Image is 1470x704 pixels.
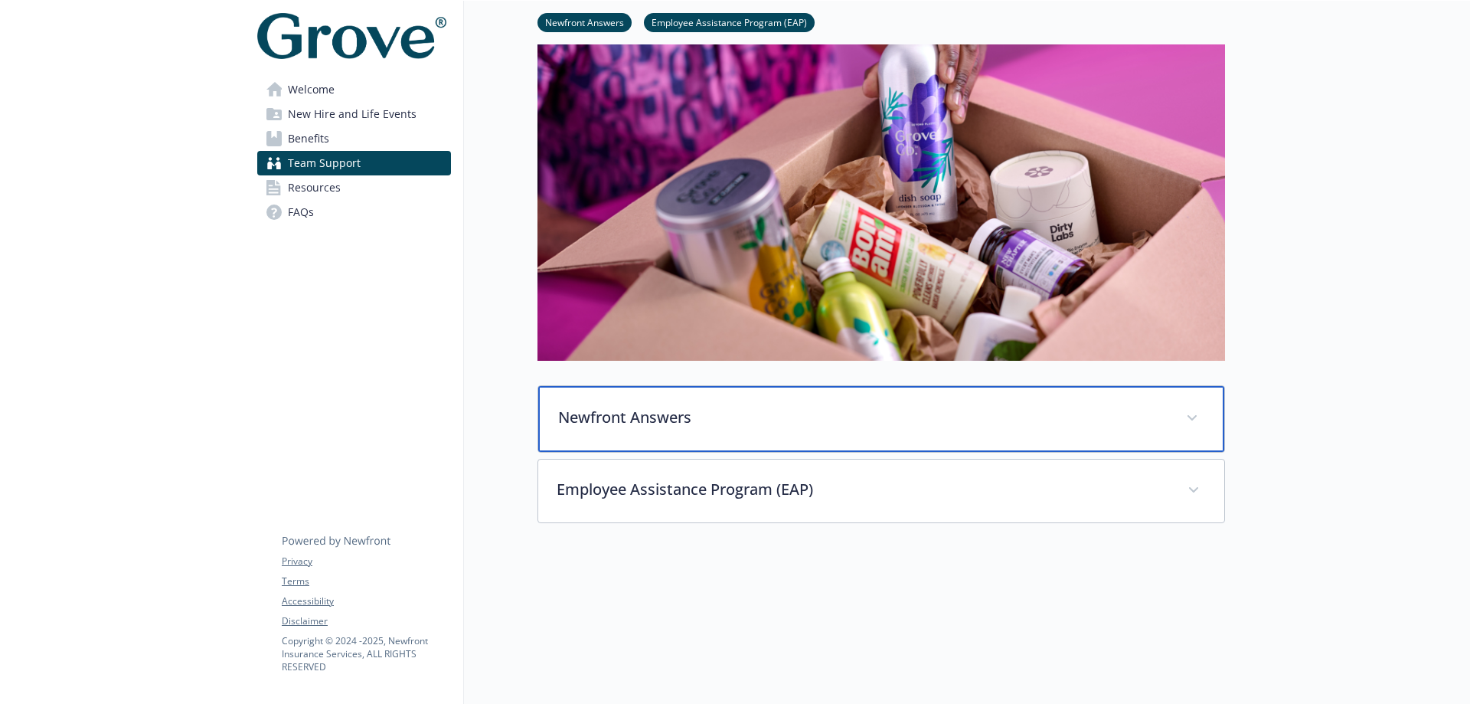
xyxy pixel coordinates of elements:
[257,126,451,151] a: Benefits
[288,102,416,126] span: New Hire and Life Events
[257,77,451,102] a: Welcome
[557,478,1169,501] p: Employee Assistance Program (EAP)
[257,151,451,175] a: Team Support
[257,102,451,126] a: New Hire and Life Events
[538,386,1224,452] div: Newfront Answers
[282,555,450,568] a: Privacy
[257,175,451,200] a: Resources
[288,151,361,175] span: Team Support
[537,15,632,29] a: Newfront Answers
[288,126,329,151] span: Benefits
[282,634,450,673] p: Copyright © 2024 - 2025 , Newfront Insurance Services, ALL RIGHTS RESERVED
[288,77,335,102] span: Welcome
[558,406,1168,429] p: Newfront Answers
[288,175,341,200] span: Resources
[257,200,451,224] a: FAQs
[282,575,450,588] a: Terms
[644,15,815,29] a: Employee Assistance Program (EAP)
[288,200,314,224] span: FAQs
[282,594,450,608] a: Accessibility
[538,460,1224,522] div: Employee Assistance Program (EAP)
[282,614,450,628] a: Disclaimer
